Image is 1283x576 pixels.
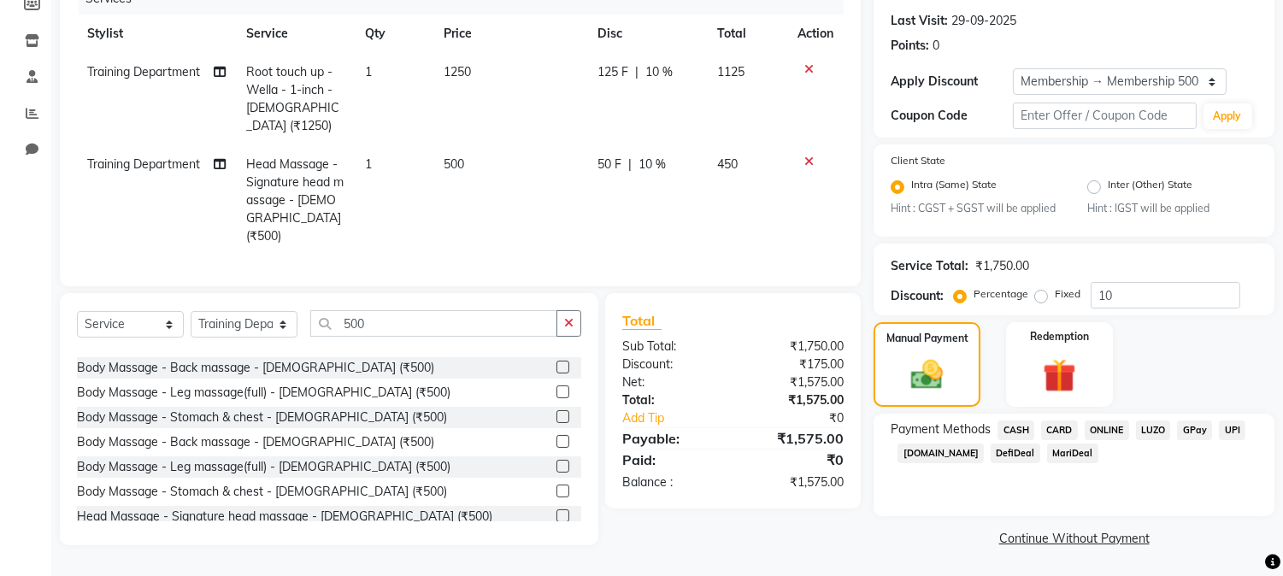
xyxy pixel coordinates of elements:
div: ₹1,575.00 [733,373,857,391]
th: Total [707,15,787,53]
div: Body Massage - Stomach & chest - [DEMOGRAPHIC_DATA] (₹500) [77,408,447,426]
div: Coupon Code [891,107,1013,125]
div: Discount: [609,356,733,373]
span: 1 [365,64,372,79]
div: Body Massage - Back massage - [DEMOGRAPHIC_DATA] (₹500) [77,359,434,377]
div: Body Massage - Back massage - [DEMOGRAPHIC_DATA] (₹500) [77,433,434,451]
label: Inter (Other) State [1108,177,1192,197]
span: Training Department [87,64,200,79]
div: Discount: [891,287,944,305]
small: Hint : CGST + SGST will be applied [891,201,1061,216]
span: LUZO [1136,420,1171,440]
small: Hint : IGST will be applied [1087,201,1257,216]
span: CASH [998,420,1034,440]
label: Redemption [1030,329,1089,344]
div: Apply Discount [891,73,1013,91]
span: 450 [717,156,738,172]
span: DefiDeal [991,444,1040,463]
span: GPay [1177,420,1212,440]
label: Percentage [974,286,1028,302]
div: ₹1,575.00 [733,428,857,449]
span: 500 [444,156,464,172]
span: ONLINE [1085,420,1129,440]
span: Training Department [87,156,200,172]
div: Payable: [609,428,733,449]
img: _cash.svg [901,356,952,393]
span: 125 F [597,63,628,81]
span: 50 F [597,156,621,173]
th: Price [433,15,586,53]
div: ₹0 [733,450,857,470]
th: Disc [587,15,708,53]
span: 1 [365,156,372,172]
label: Manual Payment [886,331,968,346]
div: Total: [609,391,733,409]
span: MariDeal [1047,444,1098,463]
div: ₹1,575.00 [733,473,857,491]
span: Total [622,312,662,330]
div: Last Visit: [891,12,948,30]
label: Intra (Same) State [911,177,997,197]
div: Head Massage - Signature head massage - [DEMOGRAPHIC_DATA] (₹500) [77,508,492,526]
div: ₹1,750.00 [733,338,857,356]
span: Head Massage - Signature head massage - [DEMOGRAPHIC_DATA] (₹500) [246,156,344,244]
span: Root touch up - Wella - 1-inch - [DEMOGRAPHIC_DATA] (₹1250) [246,64,339,133]
div: Sub Total: [609,338,733,356]
div: 29-09-2025 [951,12,1016,30]
div: ₹0 [754,409,857,427]
div: Body Massage - Leg massage(full) - [DEMOGRAPHIC_DATA] (₹500) [77,384,450,402]
span: UPI [1219,420,1245,440]
div: Balance : [609,473,733,491]
span: 1125 [717,64,744,79]
span: | [635,63,639,81]
div: Paid: [609,450,733,470]
span: 10 % [639,156,666,173]
div: Service Total: [891,257,968,275]
th: Action [787,15,844,53]
span: 1250 [444,64,471,79]
span: [DOMAIN_NAME] [898,444,984,463]
img: _gift.svg [1033,355,1086,397]
div: ₹1,750.00 [975,257,1029,275]
div: Body Massage - Stomach & chest - [DEMOGRAPHIC_DATA] (₹500) [77,483,447,501]
div: Points: [891,37,929,55]
span: 10 % [645,63,673,81]
label: Fixed [1055,286,1080,302]
th: Qty [355,15,434,53]
th: Service [236,15,355,53]
label: Client State [891,153,945,168]
span: Payment Methods [891,420,991,438]
button: Apply [1204,103,1252,129]
input: Search or Scan [310,310,557,337]
div: Body Massage - Leg massage(full) - [DEMOGRAPHIC_DATA] (₹500) [77,458,450,476]
th: Stylist [77,15,236,53]
span: CARD [1041,420,1078,440]
span: | [628,156,632,173]
div: Net: [609,373,733,391]
div: ₹175.00 [733,356,857,373]
div: 0 [933,37,939,55]
input: Enter Offer / Coupon Code [1013,103,1196,129]
a: Continue Without Payment [877,530,1271,548]
div: ₹1,575.00 [733,391,857,409]
a: Add Tip [609,409,754,427]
